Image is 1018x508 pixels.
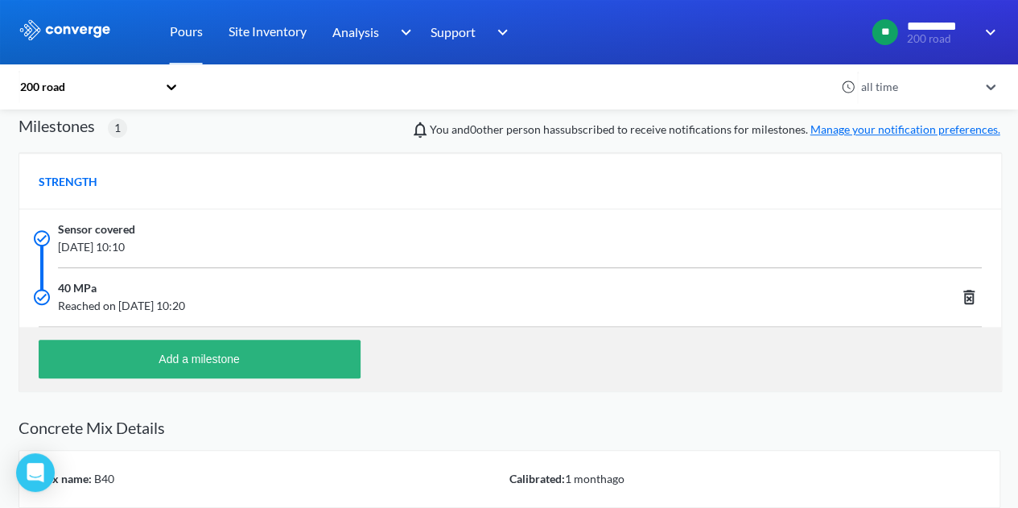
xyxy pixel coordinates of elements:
div: all time [857,78,978,96]
div: Open Intercom Messenger [16,453,55,492]
span: [DATE] 10:10 [58,238,787,256]
img: downArrow.svg [389,23,415,42]
span: STRENGTH [39,173,97,191]
span: 1 month ago [565,472,624,485]
img: downArrow.svg [487,23,513,42]
button: Add a milestone [39,340,361,378]
img: logo_ewhite.svg [19,19,112,40]
h2: Concrete Mix Details [19,418,1000,437]
span: Support [431,22,476,42]
h2: Milestones [19,116,95,135]
span: Sensor covered [58,221,135,238]
img: downArrow.svg [975,23,1000,42]
a: Manage your notification preferences. [810,122,1000,136]
span: B40 [92,472,114,485]
span: Mix name: [39,472,92,485]
img: notifications-icon.svg [410,120,430,139]
span: 1 [114,119,121,137]
span: 40 MPa [58,279,97,297]
span: Analysis [332,22,379,42]
span: You and person has subscribed to receive notifications for milestones. [430,121,1000,138]
span: Calibrated: [509,472,565,485]
div: 200 road [19,78,157,96]
span: 0 other [470,122,504,136]
img: icon-clock.svg [841,80,855,94]
span: 200 road [907,33,975,45]
span: Reached on [DATE] 10:20 [58,297,787,315]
